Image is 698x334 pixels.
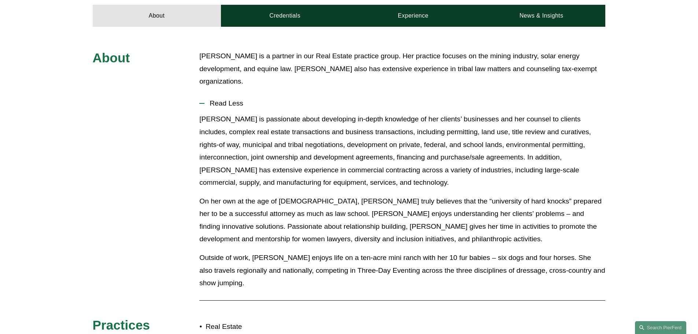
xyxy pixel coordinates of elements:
[199,113,605,189] p: [PERSON_NAME] is passionate about developing in-depth knowledge of her clients’ businesses and he...
[199,50,605,88] p: [PERSON_NAME] is a partner in our Real Estate practice group. Her practice focuses on the mining ...
[199,195,605,246] p: On her own at the age of [DEMOGRAPHIC_DATA], [PERSON_NAME] truly believes that the “university of...
[93,318,150,332] span: Practices
[199,94,605,113] button: Read Less
[206,320,349,333] p: Real Estate
[635,321,686,334] a: Search this site
[477,5,605,27] a: News & Insights
[204,99,605,107] span: Read Less
[199,252,605,290] p: Outside of work, [PERSON_NAME] enjoys life on a ten-acre mini ranch with her 10 fur babies – six ...
[93,5,221,27] a: About
[199,113,605,295] div: Read Less
[93,51,130,65] span: About
[349,5,477,27] a: Experience
[221,5,349,27] a: Credentials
